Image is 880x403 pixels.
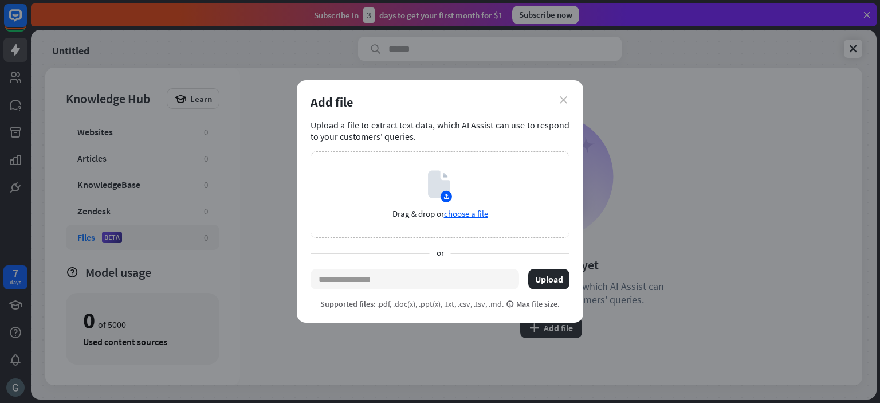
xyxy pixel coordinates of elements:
[311,119,569,142] div: Upload a file to extract text data, which AI Assist can use to respond to your customers' queries.
[320,299,374,309] span: Supported files
[311,94,569,110] div: Add file
[528,269,569,289] button: Upload
[320,299,560,309] p: : .pdf, .doc(x), .ppt(x), .txt, .csv, .tsv, .md.
[430,247,451,260] span: or
[392,208,488,219] p: Drag & drop or
[560,96,567,104] i: close
[444,208,488,219] span: choose a file
[506,299,560,309] span: Max file size.
[9,5,44,39] button: Open LiveChat chat widget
